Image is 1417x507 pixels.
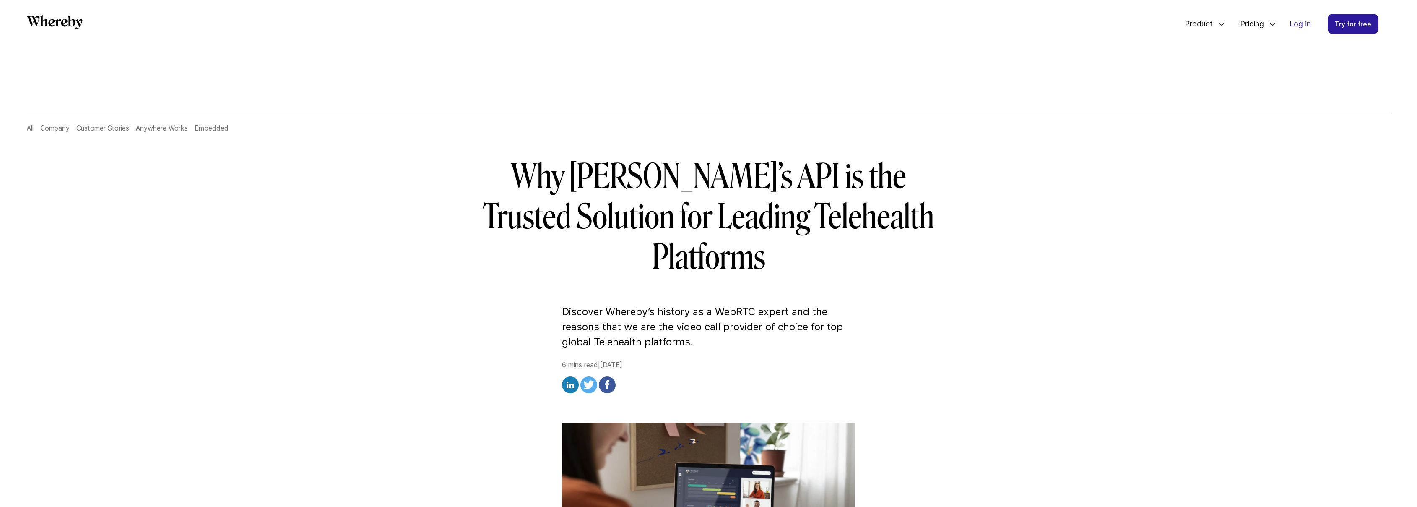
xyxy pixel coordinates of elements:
[76,124,129,132] a: Customer Stories
[562,360,855,396] div: 6 mins read | [DATE]
[1232,10,1266,38] span: Pricing
[27,15,83,32] a: Whereby
[1176,10,1215,38] span: Product
[580,376,597,393] img: twitter
[1283,14,1318,34] a: Log in
[136,124,188,132] a: Anywhere Works
[40,124,70,132] a: Company
[467,157,950,277] h1: Why [PERSON_NAME]’s API is the Trusted Solution for Leading Telehealth Platforms
[599,376,616,393] img: facebook
[27,15,83,29] svg: Whereby
[27,124,34,132] a: All
[1328,14,1378,34] a: Try for free
[195,124,229,132] a: Embedded
[562,304,855,350] p: Discover Whereby’s history as a WebRTC expert and the reasons that we are the video call provider...
[562,376,579,393] img: linkedin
